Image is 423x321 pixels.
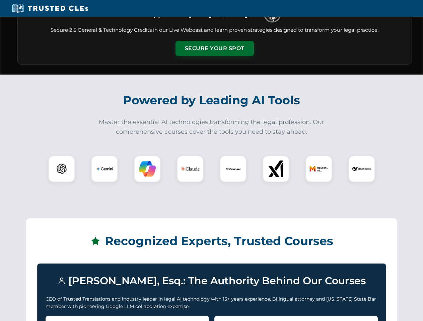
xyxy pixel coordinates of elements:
[305,155,332,182] div: Mistral AI
[220,155,246,182] div: CoCounsel
[263,155,289,182] div: xAI
[268,160,284,177] img: xAI Logo
[181,159,200,178] img: Claude Logo
[37,229,386,253] h2: Recognized Experts, Trusted Courses
[46,272,378,290] h3: [PERSON_NAME], Esq.: The Authority Behind Our Courses
[48,155,75,182] div: ChatGPT
[177,155,204,182] div: Claude
[96,160,113,177] img: Gemini Logo
[26,26,404,34] p: Secure 2.5 General & Technology Credits in our Live Webcast and learn proven strategies designed ...
[52,159,71,179] img: ChatGPT Logo
[348,155,375,182] div: DeepSeek
[309,159,328,178] img: Mistral AI Logo
[139,160,156,177] img: Copilot Logo
[26,89,397,112] h2: Powered by Leading AI Tools
[10,3,90,13] img: Trusted CLEs
[352,159,371,178] img: DeepSeek Logo
[91,155,118,182] div: Gemini
[134,155,161,182] div: Copilot
[225,160,241,177] img: CoCounsel Logo
[46,295,378,310] p: CEO of Trusted Translations and industry leader in legal AI technology with 15+ years experience....
[94,117,329,137] p: Master the essential AI technologies transforming the legal profession. Our comprehensive courses...
[175,41,254,56] button: Secure Your Spot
